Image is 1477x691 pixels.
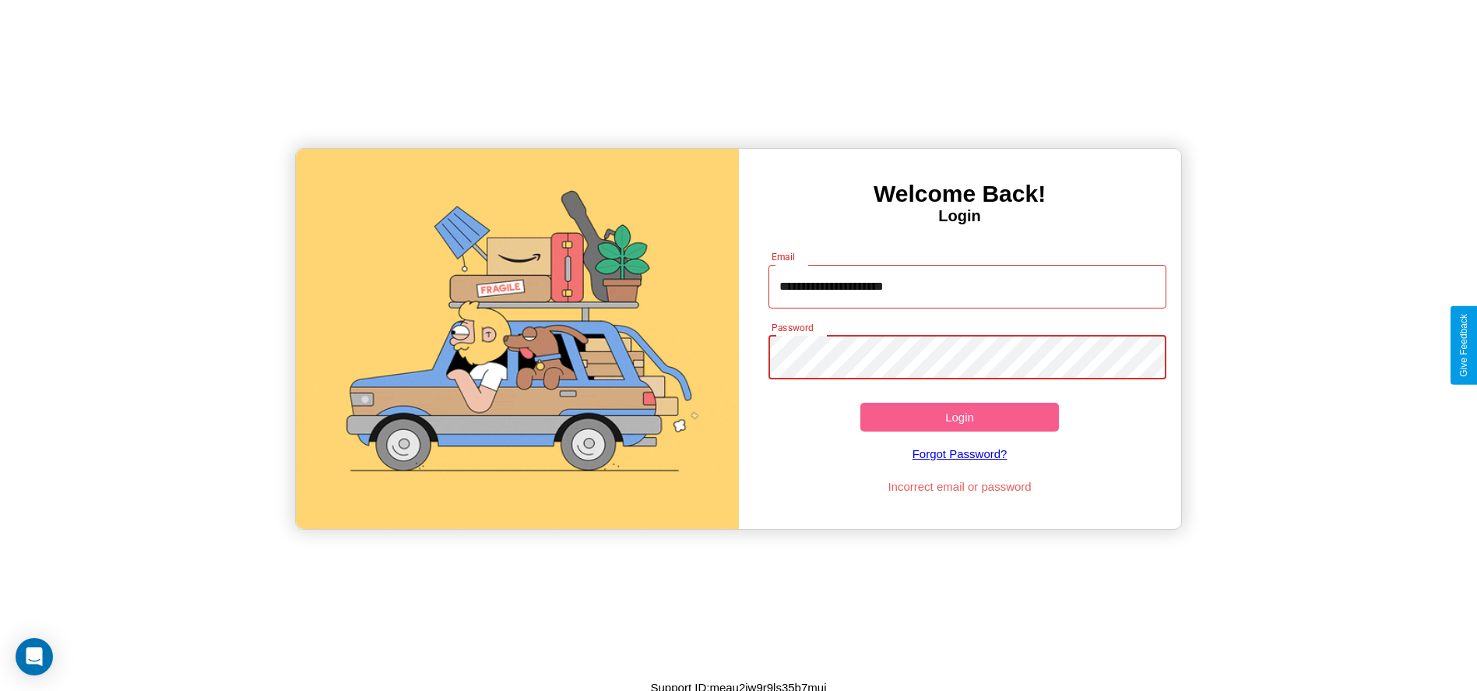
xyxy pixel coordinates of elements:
img: gif [296,149,738,529]
a: Forgot Password? [761,432,1159,476]
div: Open Intercom Messenger [16,638,53,675]
button: Login [860,403,1060,432]
label: Email [772,250,796,263]
h3: Welcome Back! [739,181,1181,207]
h4: Login [739,207,1181,225]
div: Give Feedback [1458,314,1469,377]
p: Incorrect email or password [761,476,1159,497]
label: Password [772,321,813,334]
